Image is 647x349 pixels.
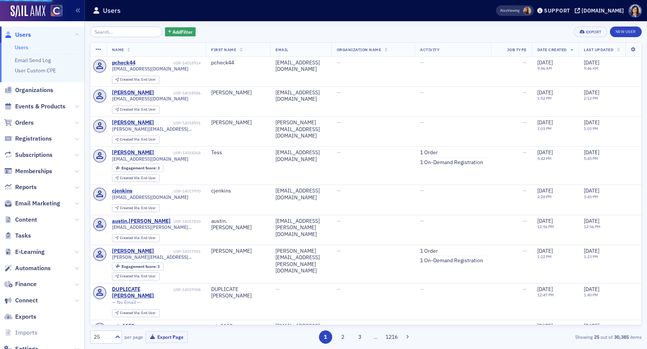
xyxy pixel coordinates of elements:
span: — [523,322,527,329]
div: End User [120,108,156,112]
span: [EMAIL_ADDRESS][DOMAIN_NAME] [112,194,188,200]
div: End User [120,138,156,142]
button: 2 [336,330,349,344]
div: DUPLICATE [PERSON_NAME] [211,286,265,299]
span: — [420,59,424,66]
time: 1:52 PM [537,95,552,101]
input: Search… [90,27,162,37]
a: rota1150 [112,323,134,330]
div: USR-14018551 [155,121,201,125]
span: [PERSON_NAME][EMAIL_ADDRESS][DOMAIN_NAME] [112,126,201,132]
span: Automations [15,264,51,272]
time: 2:28 PM [537,194,552,199]
time: 3:45 PM [584,194,598,199]
div: [PERSON_NAME][EMAIL_ADDRESS][PERSON_NAME][DOMAIN_NAME] [275,248,326,274]
div: USR-14017008 [173,287,201,292]
span: [DATE] [537,187,553,194]
div: [PERSON_NAME][EMAIL_ADDRESS][DOMAIN_NAME] [275,119,326,139]
a: Connect [4,296,38,305]
div: pcheck44 [112,59,135,66]
div: USR-14017051 [155,249,201,254]
div: Created Via: End User [112,106,160,114]
span: Exports [15,313,36,321]
a: Users [4,31,31,39]
a: View Homepage [45,5,62,18]
span: [DATE] [584,59,599,66]
span: — [420,187,424,194]
span: [DATE] [537,286,553,293]
div: Engagement Score: 3 [112,262,163,271]
span: Name [112,47,124,52]
a: SailAMX [11,5,45,17]
div: 3 [121,166,160,170]
span: — [523,247,527,254]
span: Organization Name [337,47,381,52]
span: Content [15,216,37,224]
span: Email [275,47,288,52]
button: Export Page [146,331,188,343]
div: 25 [94,333,110,341]
a: Exports [4,313,36,321]
a: [PERSON_NAME] [112,89,154,96]
span: — [420,322,424,329]
span: — [420,286,424,293]
a: cjenkins [112,188,132,194]
span: — [523,59,527,66]
span: Subscriptions [15,151,53,159]
a: New User [610,27,642,37]
span: — [337,149,341,156]
time: 1:40 PM [584,292,598,297]
span: [DATE] [584,149,599,156]
div: USR-14018268 [155,150,201,155]
span: — [337,218,341,224]
span: Add Filter [173,28,193,35]
a: 1 Order [420,149,438,156]
span: [DATE] [584,322,599,329]
a: Tasks [4,232,31,240]
span: — [523,286,527,293]
div: [DOMAIN_NAME] [582,7,624,14]
span: [PERSON_NAME][EMAIL_ADDRESS][PERSON_NAME][DOMAIN_NAME] [112,254,201,260]
span: Finance [15,280,37,288]
span: — [275,286,280,293]
span: Created Via : [120,235,141,240]
div: Created Via: End User [112,309,160,317]
span: Reports [15,183,37,191]
span: Created Via : [120,310,141,315]
div: [EMAIL_ADDRESS][US_STATE][DOMAIN_NAME] [275,323,326,343]
time: 9:46 AM [537,66,552,71]
time: 12:56 PM [584,224,600,229]
span: Email Marketing [15,199,60,208]
span: Imports [15,329,37,337]
div: Support [544,7,570,14]
img: SailAMX [51,5,62,17]
span: [EMAIL_ADDRESS][PERSON_NAME][DOMAIN_NAME] [112,224,201,230]
span: — [337,187,341,194]
span: Created Via : [120,77,141,82]
span: Profile [628,4,642,17]
div: Created Via: End User [112,136,160,144]
a: Automations [4,264,51,272]
div: End User [120,274,156,279]
span: [DATE] [584,89,599,96]
div: Tess [211,149,265,156]
a: [PERSON_NAME] [112,149,154,156]
div: USR-14018586 [155,91,201,95]
a: Users [15,44,28,51]
div: [PERSON_NAME] [112,119,154,126]
div: [EMAIL_ADDRESS][PERSON_NAME][DOMAIN_NAME] [275,218,326,238]
a: Memberships [4,167,52,175]
div: End User [120,236,156,240]
span: — [420,119,424,126]
div: Export [586,30,602,34]
time: 1:03 PM [537,126,552,131]
button: Export [574,27,607,37]
div: Created Via: End User [112,272,160,280]
div: [PERSON_NAME] [211,119,265,126]
span: Created Via : [120,175,141,180]
a: Subscriptions [4,151,53,159]
a: [PERSON_NAME] [112,248,154,255]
